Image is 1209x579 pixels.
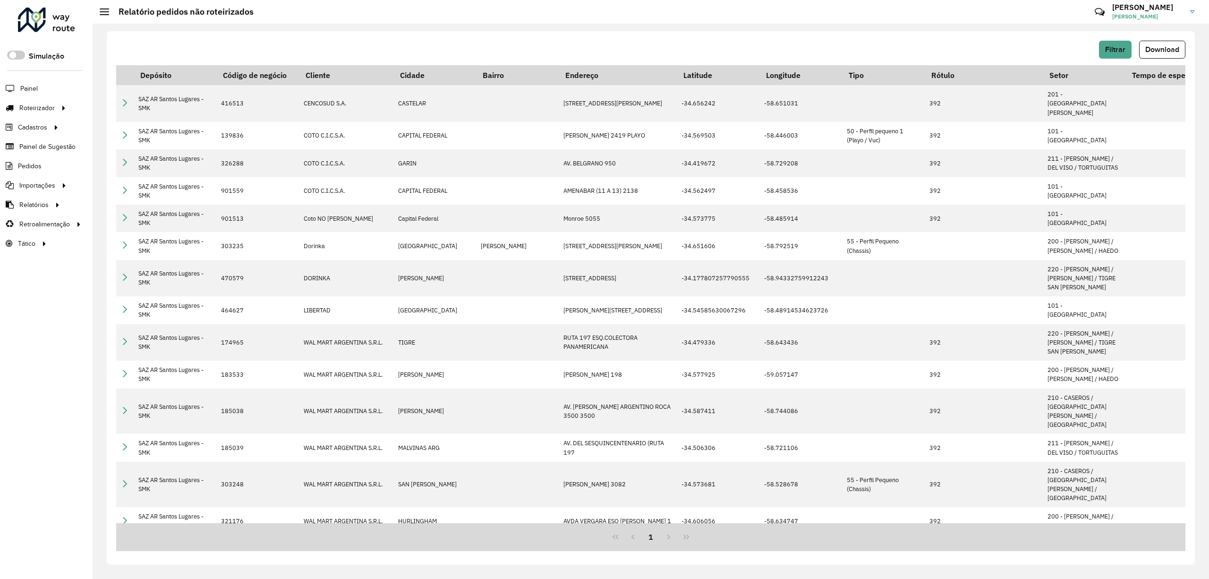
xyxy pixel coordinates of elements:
td: -34.479336 [677,324,759,361]
td: 392 [925,177,1043,205]
td: 55 - Perfil Pequeno (Chassis) [842,462,925,508]
th: Depósito [134,65,216,85]
td: [PERSON_NAME] [393,260,476,297]
td: 211 - [PERSON_NAME] / DEL VISO / TORTUGUITAS [1043,149,1125,177]
td: -34.562497 [677,177,759,205]
span: Pedidos [18,161,42,171]
td: SAZ AR Santos Lugares - SMK [134,462,216,508]
td: CAPITAL FEDERAL [393,122,476,149]
td: -34.569503 [677,122,759,149]
td: Capital Federal [393,205,476,232]
button: Download [1139,41,1185,59]
td: WAL MART ARGENTINA S.R.L. [299,361,393,388]
td: 185038 [216,389,299,434]
td: Dorinka [299,232,393,259]
td: -58.485914 [759,205,842,232]
td: -58.744086 [759,389,842,434]
td: -58.446003 [759,122,842,149]
span: [PERSON_NAME] [1112,12,1183,21]
td: -58.721106 [759,434,842,461]
td: [STREET_ADDRESS][PERSON_NAME] [559,85,677,122]
td: MALVINAS ARG [393,434,476,461]
td: 101 - [GEOGRAPHIC_DATA] [1043,296,1125,324]
td: -58.458536 [759,177,842,205]
td: TIGRE [393,324,476,361]
td: SAZ AR Santos Lugares - SMK [134,205,216,232]
td: -58.643436 [759,324,842,361]
td: [STREET_ADDRESS][PERSON_NAME] [559,232,677,259]
td: 392 [925,361,1043,388]
td: 200 - [PERSON_NAME] / [PERSON_NAME] / HAEDO [1043,232,1125,259]
th: Latitude [677,65,759,85]
td: SAZ AR Santos Lugares - SMK [134,85,216,122]
td: 392 [925,507,1043,535]
td: CENCOSUD S.A. [299,85,393,122]
td: -34.573775 [677,205,759,232]
th: Cliente [299,65,393,85]
td: SAZ AR Santos Lugares - SMK [134,361,216,388]
td: 392 [925,149,1043,177]
td: 174965 [216,324,299,361]
td: 901559 [216,177,299,205]
td: -34.587411 [677,389,759,434]
td: 55 - Perfil Pequeno (Chassis) [842,232,925,259]
td: 200 - [PERSON_NAME] / [PERSON_NAME] / HAEDO [1043,361,1125,388]
td: SAZ AR Santos Lugares - SMK [134,507,216,535]
td: -34.656242 [677,85,759,122]
th: Rótulo [925,65,1043,85]
td: [GEOGRAPHIC_DATA] [393,232,476,259]
td: 326288 [216,149,299,177]
td: 210 - CASEROS / [GEOGRAPHIC_DATA][PERSON_NAME] / [GEOGRAPHIC_DATA] [1043,462,1125,508]
td: 201 - [GEOGRAPHIC_DATA][PERSON_NAME] [1043,85,1125,122]
td: Coto NO [PERSON_NAME] [299,205,393,232]
td: SAZ AR Santos Lugares - SMK [134,122,216,149]
td: SAN [PERSON_NAME] [393,462,476,508]
td: [PERSON_NAME] [393,389,476,434]
th: Setor [1043,65,1125,85]
td: 392 [925,434,1043,461]
th: Cidade [393,65,476,85]
span: Tático [18,239,35,249]
td: [PERSON_NAME] [476,232,559,259]
td: 321176 [216,507,299,535]
td: SAZ AR Santos Lugares - SMK [134,232,216,259]
td: SAZ AR Santos Lugares - SMK [134,324,216,361]
h2: Relatório pedidos não roteirizados [109,7,254,17]
th: Bairro [476,65,559,85]
td: -34.177807257790555 [677,260,759,297]
td: SAZ AR Santos Lugares - SMK [134,434,216,461]
span: Importações [19,181,55,190]
td: AV. [PERSON_NAME] ARGENTINO ROCA 3500 3500 [559,389,677,434]
button: 1 [642,528,660,546]
span: Retroalimentação [19,219,70,229]
td: [PERSON_NAME] 198 [559,361,677,388]
td: 416513 [216,85,299,122]
td: -34.54585630067296 [677,296,759,324]
td: -34.506306 [677,434,759,461]
td: 101 - [GEOGRAPHIC_DATA] [1043,205,1125,232]
td: -58.651031 [759,85,842,122]
label: Simulação [29,51,64,62]
td: COTO C.I.C.S.A. [299,122,393,149]
td: 901513 [216,205,299,232]
span: Download [1145,45,1179,53]
td: COTO C.I.C.S.A. [299,177,393,205]
td: WAL MART ARGENTINA S.R.L. [299,507,393,535]
td: 392 [925,324,1043,361]
td: 185039 [216,434,299,461]
th: Tempo de espera [1125,65,1208,85]
td: 392 [925,462,1043,508]
th: Endereço [559,65,677,85]
td: 220 - [PERSON_NAME] / [PERSON_NAME] / TIGRE SAN [PERSON_NAME] [1043,324,1125,361]
td: 183533 [216,361,299,388]
td: 210 - CASEROS / [GEOGRAPHIC_DATA][PERSON_NAME] / [GEOGRAPHIC_DATA] [1043,389,1125,434]
td: AV. BELGRANO 950 [559,149,677,177]
td: RUTA 197 ESQ.COLECTORA PANAMERICANA [559,324,677,361]
td: [PERSON_NAME] [393,361,476,388]
td: SAZ AR Santos Lugares - SMK [134,389,216,434]
td: SAZ AR Santos Lugares - SMK [134,177,216,205]
th: Tipo [842,65,925,85]
td: 139836 [216,122,299,149]
td: 101 - [GEOGRAPHIC_DATA] [1043,122,1125,149]
td: 392 [925,389,1043,434]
